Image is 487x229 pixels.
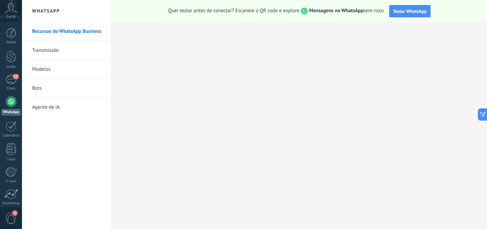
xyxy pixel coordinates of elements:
[1,201,21,206] div: Estatísticas
[32,22,105,41] a: Recursos do WhatsApp Business
[1,179,21,184] div: E-mail
[32,79,105,98] a: Bots
[6,15,16,19] span: Conta
[22,98,111,117] li: Agente de IA
[13,74,19,79] span: 12
[1,157,21,162] div: Listas
[168,7,384,15] span: Quer testar antes de conectar? Escaneie o QR code e explore sem risco
[32,60,105,79] a: Modelos
[309,7,364,14] strong: Mensagens no WhatsApp
[22,60,111,79] li: Modelos
[393,8,427,14] span: Testar WhatsApp
[22,79,111,98] li: Bots
[1,65,21,69] div: Leads
[32,41,105,60] a: Transmissão
[32,98,105,117] a: Agente de IA
[1,133,21,138] div: Calendário
[22,41,111,60] li: Transmissão
[22,22,111,41] li: Recursos do WhatsApp Business
[1,109,21,116] div: WhatsApp
[1,40,21,45] div: Painel
[1,86,21,91] div: Chats
[389,5,431,17] button: Testar WhatsApp
[12,210,18,216] span: 1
